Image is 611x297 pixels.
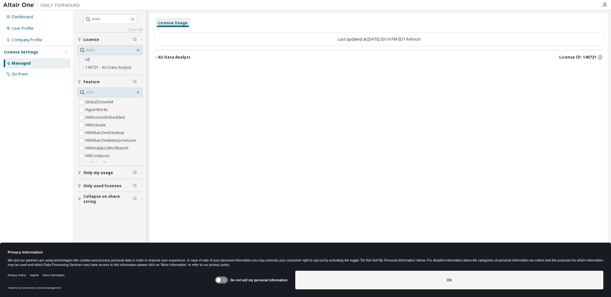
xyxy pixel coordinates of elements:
[12,61,31,66] div: Managed
[133,79,137,84] span: Clear filter
[12,26,34,31] div: User Profile
[154,50,604,64] button: AU Data AnalystLicense ID: 140721
[78,166,143,180] button: Only my usage
[158,55,190,60] div: AU Data Analyst
[133,183,137,189] span: Clear filter
[83,194,133,204] span: Collapse on share string
[4,50,38,55] div: License Settings
[158,20,188,26] div: License Usage
[85,121,107,129] label: HWActivate
[133,170,137,175] span: Clear filter
[83,183,121,189] span: Only used licenses
[78,27,143,32] a: Clear all
[83,37,99,42] span: License
[154,33,604,46] div: Last updated at: [DATE] 03:19 PM EDT
[85,106,109,114] label: HyperWorks
[406,36,421,42] a: Refresh
[85,98,114,106] label: GlobalZoneAM
[85,64,133,71] label: 140721 - AU Data Analyst
[85,144,130,152] label: HWAnalyticsWorkbench
[78,192,143,206] button: Collapse on share string
[12,37,42,43] div: Company Profile
[85,114,126,121] label: HWAccessEmbedded
[85,160,115,167] label: HWEmbedBasic
[559,55,596,60] span: License ID: 140721
[85,129,126,137] label: HWAltairOneDesktop
[12,14,33,20] div: Dashboard
[78,33,143,47] button: License
[83,170,113,175] span: Only my usage
[133,37,137,42] span: Clear filter
[85,56,91,64] label: All
[78,75,143,89] button: Feature
[3,2,83,8] img: Altair One
[78,179,143,193] button: Only used licenses
[85,152,111,160] label: HWCompose
[12,72,28,77] div: On Prem
[133,197,137,202] span: Clear filter
[85,137,138,144] label: HWAltairOneEnterpriseUser
[83,79,100,84] span: Feature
